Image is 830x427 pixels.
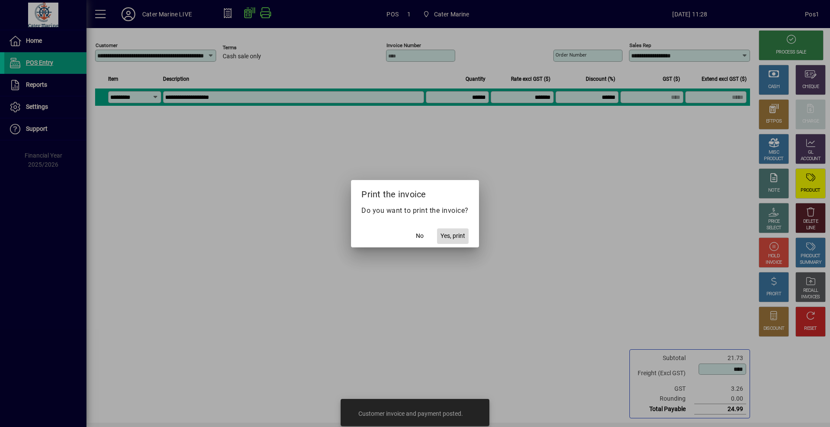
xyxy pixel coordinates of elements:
[416,231,424,240] span: No
[441,231,465,240] span: Yes, print
[406,228,434,244] button: No
[351,180,479,205] h2: Print the invoice
[361,206,469,216] p: Do you want to print the invoice?
[437,228,469,244] button: Yes, print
